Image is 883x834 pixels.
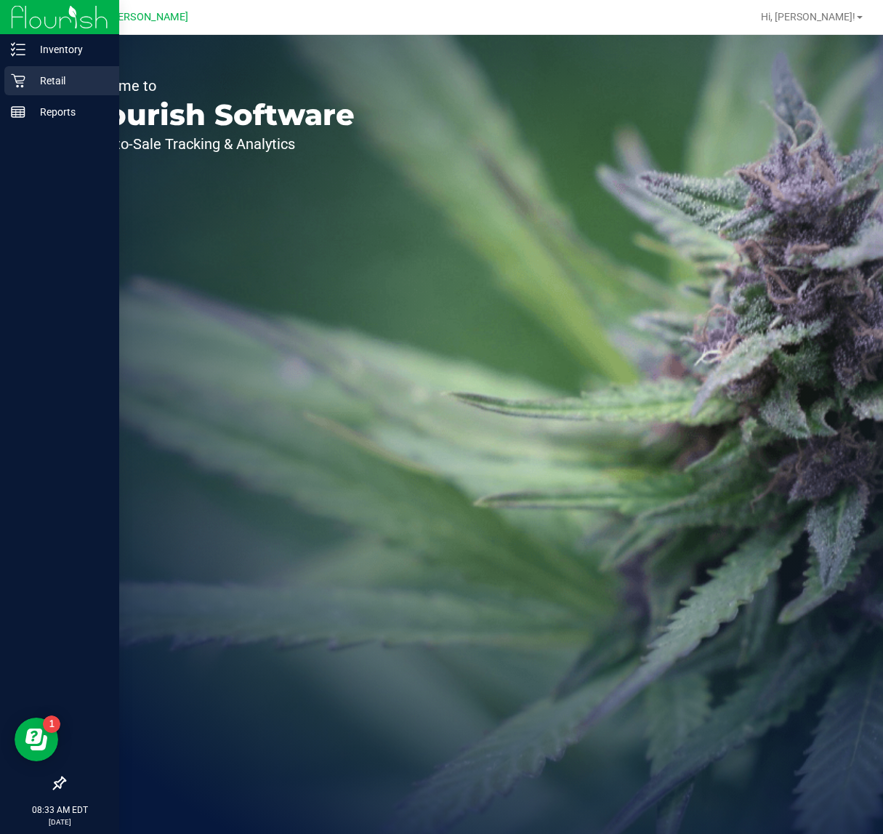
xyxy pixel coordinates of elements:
p: Retail [25,72,113,89]
p: Flourish Software [78,100,355,129]
inline-svg: Retail [11,73,25,88]
iframe: Resource center unread badge [43,715,60,733]
p: 08:33 AM EDT [7,803,113,817]
inline-svg: Reports [11,105,25,119]
inline-svg: Inventory [11,42,25,57]
span: Hi, [PERSON_NAME]! [761,11,855,23]
p: Seed-to-Sale Tracking & Analytics [78,137,355,151]
span: [PERSON_NAME] [108,11,188,23]
p: Welcome to [78,79,355,93]
p: Inventory [25,41,113,58]
p: [DATE] [7,817,113,827]
p: Reports [25,103,113,121]
iframe: Resource center [15,718,58,761]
